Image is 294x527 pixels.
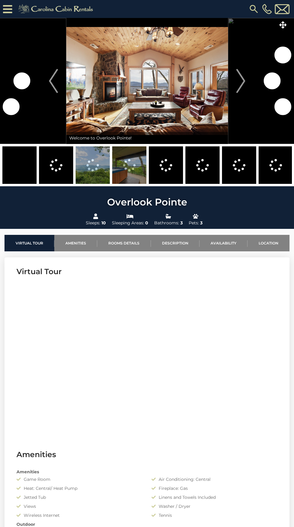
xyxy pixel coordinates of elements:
[12,476,147,482] div: Game Room
[16,449,277,460] h3: Amenities
[147,485,282,491] div: Fireplace: Gas
[16,266,277,277] h3: Virtual Tour
[149,146,183,184] img: 163477027
[54,235,97,251] a: Amenities
[12,503,147,509] div: Views
[12,494,147,500] div: Jetted Tub
[236,69,245,93] img: arrow
[228,18,253,144] button: Next
[199,235,247,251] a: Availability
[66,132,228,144] div: Welcome to Overlook Pointe!
[222,146,256,184] img: 163477010
[49,69,58,93] img: arrow
[151,235,199,251] a: Description
[147,476,282,482] div: Air Conditioning: Central
[147,494,282,500] div: Linens and Towels Included
[2,146,37,184] img: 163477009
[261,4,273,14] a: [PHONE_NUMBER]
[12,512,147,518] div: Wireless Internet
[248,4,259,14] img: search-regular.svg
[147,512,282,518] div: Tennis
[12,469,282,475] div: Amenities
[259,146,293,184] img: 169113739
[41,18,66,144] button: Previous
[185,146,220,184] img: 163477008
[147,503,282,509] div: Washer / Dryer
[15,3,98,15] img: Khaki-logo.png
[4,235,54,251] a: Virtual Tour
[112,146,146,184] img: 169113765
[39,146,73,184] img: 163278099
[247,235,289,251] a: Location
[76,146,110,184] img: 169113753
[12,485,147,491] div: Heat: Central/ Heat Pump
[97,235,151,251] a: Rooms Details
